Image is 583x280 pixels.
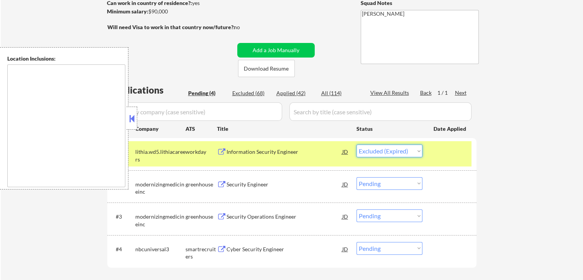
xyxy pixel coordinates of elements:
div: Company [135,125,186,133]
div: #4 [116,245,129,253]
div: #3 [116,213,129,221]
div: greenhouse [186,181,217,188]
div: Back [420,89,432,97]
button: Download Resume [238,60,295,77]
strong: Will need Visa to work in that country now/future?: [107,24,235,30]
input: Search by company (case sensitive) [110,102,282,121]
div: greenhouse [186,213,217,221]
div: Date Applied [434,125,467,133]
div: JD [342,177,349,191]
div: smartrecruiters [186,245,217,260]
div: ATS [186,125,217,133]
div: no [234,23,256,31]
div: lithia.wd5.lithiacareers [135,148,186,163]
div: Cyber Security Engineer [227,245,342,253]
div: Pending (4) [188,89,227,97]
div: JD [342,145,349,158]
div: Applications [110,86,186,95]
div: Next [455,89,467,97]
div: nbcuniversal3 [135,245,186,253]
strong: Minimum salary: [107,8,148,15]
div: Applied (42) [276,89,315,97]
div: 1 / 1 [437,89,455,97]
div: workday [186,148,217,156]
button: Add a Job Manually [237,43,315,58]
div: All (114) [321,89,360,97]
input: Search by title (case sensitive) [289,102,471,121]
div: Security Engineer [227,181,342,188]
div: $90,000 [107,8,235,15]
div: JD [342,209,349,223]
div: JD [342,242,349,256]
div: Location Inclusions: [7,55,125,63]
div: Excluded (68) [232,89,271,97]
div: View All Results [370,89,411,97]
div: Title [217,125,349,133]
div: modernizingmedicineinc [135,213,186,228]
div: Security Operations Engineer [227,213,342,221]
div: Information Security Engineer [227,148,342,156]
div: modernizingmedicineinc [135,181,186,196]
div: Status [356,122,422,135]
